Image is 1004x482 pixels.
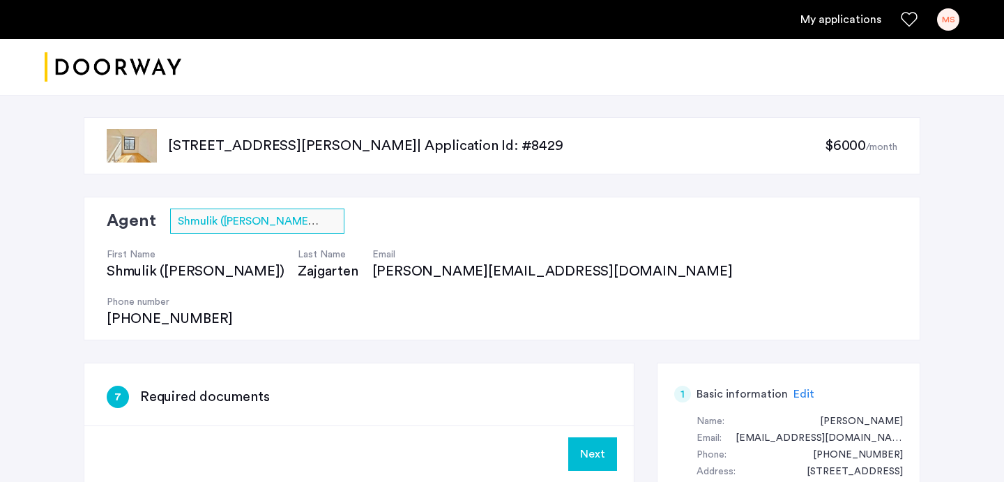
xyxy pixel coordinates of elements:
[674,386,691,402] div: 1
[107,262,284,281] div: Shmulik ([PERSON_NAME])
[697,447,727,464] div: Phone:
[901,11,918,28] a: Favorites
[372,248,747,262] h4: Email
[806,414,903,430] div: Max Schwarz
[372,262,747,281] div: [PERSON_NAME][EMAIL_ADDRESS][DOMAIN_NAME]
[722,430,903,447] div: maxdschwarz@gmail.com
[107,248,284,262] h4: First Name
[168,136,825,156] p: [STREET_ADDRESS][PERSON_NAME] | Application Id: #8429
[825,139,866,153] span: $6000
[937,8,959,31] div: MS
[697,414,724,430] div: Name:
[697,464,736,481] div: Address:
[45,41,181,93] img: logo
[107,295,233,309] h4: Phone number
[298,248,358,262] h4: Last Name
[800,11,881,28] a: My application
[140,387,269,407] h3: Required documents
[107,386,129,408] div: 7
[568,437,617,471] button: Next
[793,389,814,400] span: Edit
[298,262,358,281] div: Zajgarten
[793,464,903,481] div: 69 Seaview Avenue
[866,142,897,152] sub: /month
[799,447,903,464] div: +17812060241
[107,209,156,234] h2: Agent
[697,430,722,447] div: Email:
[945,426,990,468] iframe: chat widget
[697,386,788,402] h5: Basic information
[45,41,181,93] a: Cazamio logo
[107,309,233,329] div: [PHONE_NUMBER]
[107,129,157,163] img: apartment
